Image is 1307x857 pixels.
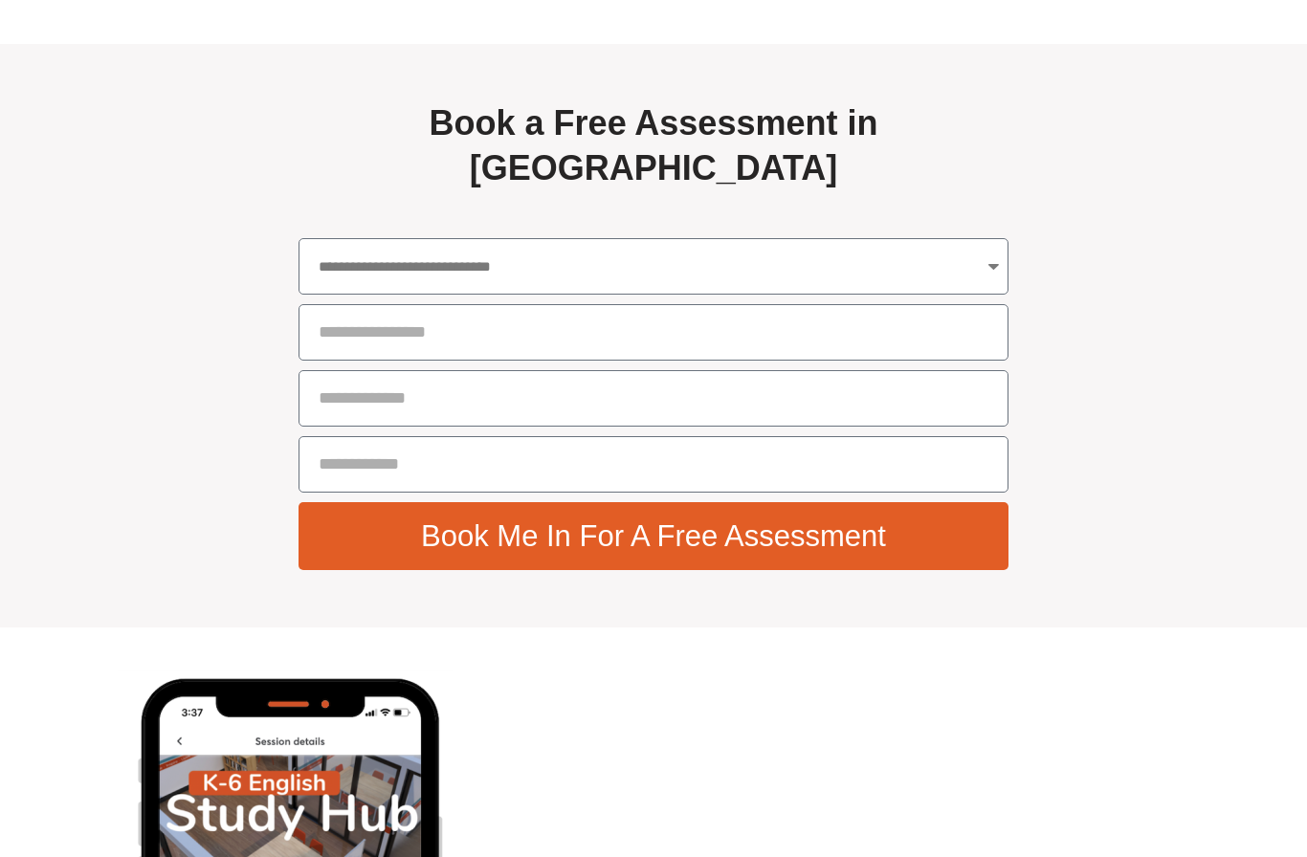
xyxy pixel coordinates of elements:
iframe: Chat Widget [979,641,1307,857]
button: Book Me In For A Free Assessment [299,502,1008,570]
h2: Book a Free Assessment in [GEOGRAPHIC_DATA] [299,101,1008,191]
form: Free Assessment - Global [299,238,1008,580]
span: Book Me In For A Free Assessment [421,521,886,551]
